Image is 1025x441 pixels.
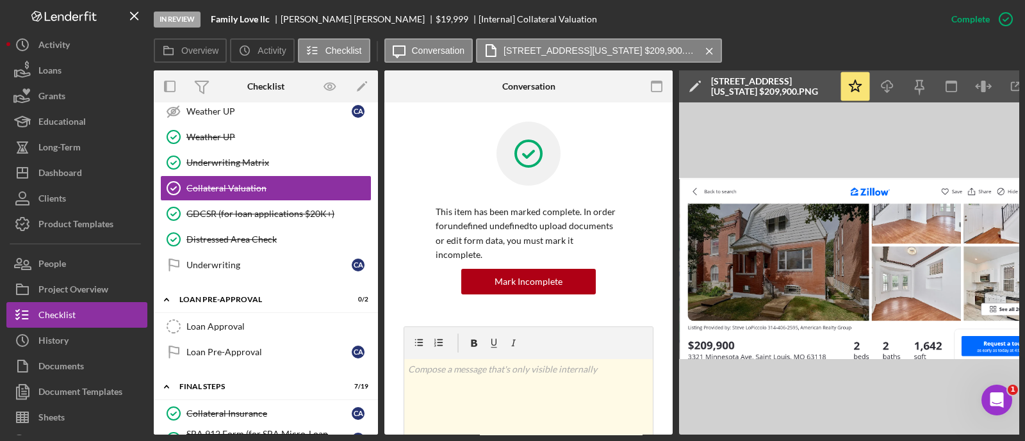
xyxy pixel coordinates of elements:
[6,277,147,302] button: Project Overview
[6,160,147,186] button: Dashboard
[38,186,66,214] div: Clients
[38,405,65,433] div: Sheets
[38,277,108,305] div: Project Overview
[384,38,473,63] button: Conversation
[6,302,147,328] button: Checklist
[6,186,147,211] button: Clients
[38,109,86,138] div: Educational
[38,83,65,112] div: Grants
[38,134,81,163] div: Long-Term
[38,160,82,189] div: Dashboard
[186,234,371,245] div: Distressed Area Check
[352,346,365,358] div: C A
[345,383,368,390] div: 7 / 19
[38,353,84,382] div: Documents
[6,379,147,405] button: Document Templates
[38,32,70,61] div: Activity
[352,105,365,118] div: C A
[38,211,113,240] div: Product Templates
[325,45,362,56] label: Checklist
[160,401,372,426] a: Collateral InsuranceCA
[186,106,352,116] div: Weather UP
[352,259,365,271] div: C A
[352,407,365,420] div: C A
[38,379,122,408] div: Document Templates
[38,302,76,331] div: Checklist
[160,150,372,175] a: Underwriting Matrix
[476,38,722,63] button: [STREET_ADDRESS][US_STATE] $209,900.PNG
[6,251,147,277] button: People
[1008,385,1018,395] span: 1
[6,405,147,430] button: Sheets
[412,45,465,56] label: Conversation
[186,132,371,142] div: Weather UP
[186,260,352,270] div: Underwriting
[160,124,372,150] a: Weather UP
[38,328,69,357] div: History
[281,14,436,24] div: [PERSON_NAME] [PERSON_NAME]
[345,296,368,303] div: 0 / 2
[160,201,372,227] a: GDCSR (for loan applications $20K+)
[160,227,372,252] a: Distressed Area Check
[186,347,352,357] div: Loan Pre-Approval
[711,76,833,97] div: [STREET_ADDRESS][US_STATE] $209,900.PNG
[495,269,562,294] div: Mark Incomplete
[6,32,147,58] button: Activity
[436,14,468,24] div: $19,999
[939,6,1019,32] button: Complete
[186,209,371,219] div: GDCSR (for loan applications $20K+)
[247,81,284,92] div: Checklist
[160,339,372,365] a: Loan Pre-ApprovalCA
[186,408,352,419] div: Collateral Insurance
[181,45,218,56] label: Overview
[160,252,372,278] a: UnderwritingCA
[298,38,370,63] button: Checklist
[981,385,1012,415] iframe: Intercom live chat
[38,58,61,86] div: Loans
[951,6,990,32] div: Complete
[6,353,147,379] button: Documents
[502,81,555,92] div: Conversation
[6,211,147,237] button: Product Templates
[504,45,696,56] label: [STREET_ADDRESS][US_STATE] $209,900.PNG
[479,14,597,24] div: [Internal] Collateral Valuation
[154,38,227,63] button: Overview
[160,99,372,124] a: Weather UPCA
[179,383,336,390] div: FINAL STEPS
[186,321,371,332] div: Loan Approval
[6,83,147,109] button: Grants
[38,251,66,280] div: People
[160,175,372,201] a: Collateral Valuation
[6,109,147,134] button: Educational
[6,58,147,83] button: Loans
[461,269,596,294] button: Mark Incomplete
[160,314,372,339] a: Loan Approval
[179,296,336,303] div: LOAN PRE-APPROVAL
[154,12,201,28] div: In Review
[436,205,621,262] p: This item has been marked complete. In order for undefined undefined to upload documents or edit ...
[6,134,147,160] button: Long-Term
[230,38,294,63] button: Activity
[211,14,270,24] b: Family Love llc
[258,45,286,56] label: Activity
[6,328,147,353] button: History
[186,157,371,168] div: Underwriting Matrix
[186,183,371,193] div: Collateral Valuation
